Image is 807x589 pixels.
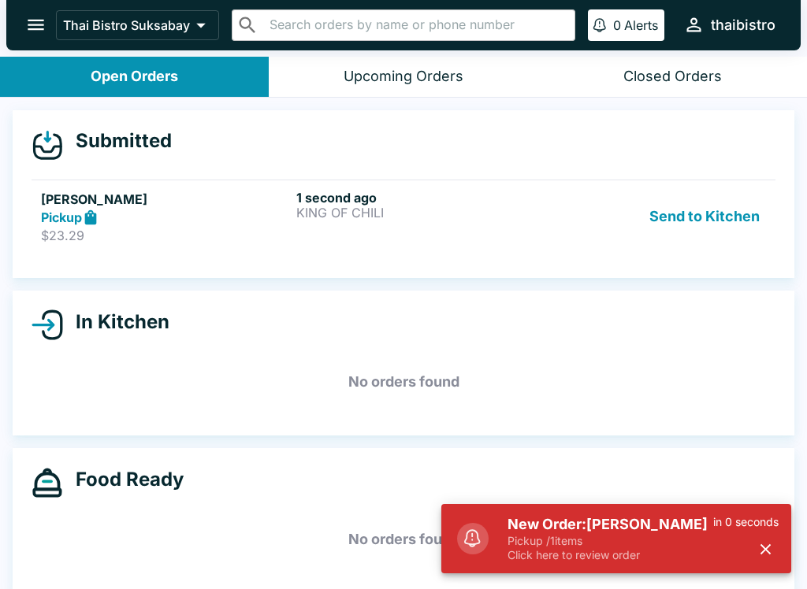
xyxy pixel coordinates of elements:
a: [PERSON_NAME]Pickup$23.291 second agoKING OF CHILISend to Kitchen [32,180,775,254]
div: Upcoming Orders [344,68,463,86]
h5: No orders found [32,511,775,568]
h4: In Kitchen [63,310,169,334]
p: Click here to review order [508,548,713,562]
h5: [PERSON_NAME] [41,190,290,209]
button: Thai Bistro Suksabay [56,10,219,40]
h5: No orders found [32,354,775,410]
p: Alerts [624,17,658,33]
p: KING OF CHILI [296,206,545,220]
p: Thai Bistro Suksabay [63,17,190,33]
div: thaibistro [711,16,775,35]
strong: Pickup [41,209,82,225]
h5: New Order: [PERSON_NAME] [508,515,713,534]
p: in 0 seconds [713,515,779,529]
h4: Food Ready [63,468,184,491]
h4: Submitted [63,129,172,153]
input: Search orders by name or phone number [265,14,568,36]
p: $23.29 [41,228,290,243]
button: thaibistro [677,8,782,42]
h6: 1 second ago [296,190,545,206]
div: Open Orders [91,68,178,86]
p: 0 [613,17,621,33]
p: Pickup / 1 items [508,534,713,548]
button: open drawer [16,5,56,45]
div: Closed Orders [623,68,722,86]
button: Send to Kitchen [643,190,766,244]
